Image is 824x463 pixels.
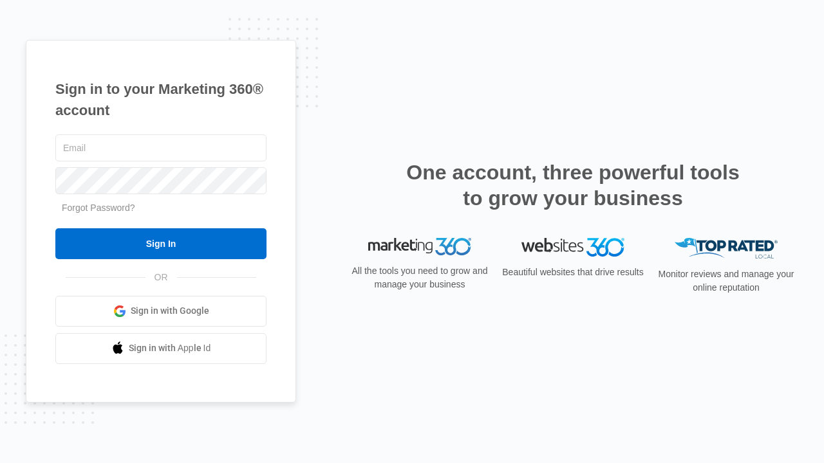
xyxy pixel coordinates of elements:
[55,78,267,121] h1: Sign in to your Marketing 360® account
[368,238,471,256] img: Marketing 360
[55,333,267,364] a: Sign in with Apple Id
[131,304,209,318] span: Sign in with Google
[402,159,744,211] h2: One account, three powerful tools to grow your business
[501,266,645,279] p: Beautiful websites that drive results
[55,134,267,161] input: Email
[654,268,798,295] p: Monitor reviews and manage your online reputation
[55,296,267,327] a: Sign in with Google
[348,264,492,291] p: All the tools you need to grow and manage your business
[521,238,624,257] img: Websites 360
[675,238,778,259] img: Top Rated Local
[145,271,177,284] span: OR
[129,341,211,355] span: Sign in with Apple Id
[55,228,267,259] input: Sign In
[62,203,135,213] a: Forgot Password?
